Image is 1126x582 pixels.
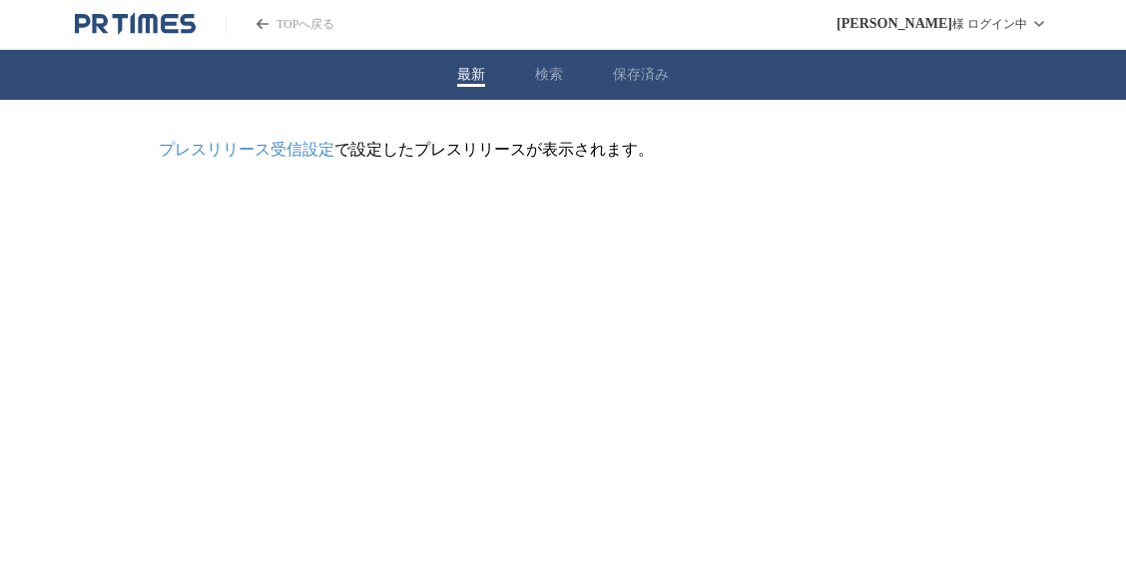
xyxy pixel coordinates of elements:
[837,16,952,32] span: [PERSON_NAME]
[226,16,334,33] a: PR TIMESのトップページはこちら
[159,141,334,158] a: プレスリリース受信設定
[457,66,485,84] button: 最新
[613,66,669,84] button: 保存済み
[535,66,563,84] button: 検索
[75,12,196,36] a: PR TIMESのトップページはこちら
[159,140,967,161] p: で設定したプレスリリースが表示されます。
